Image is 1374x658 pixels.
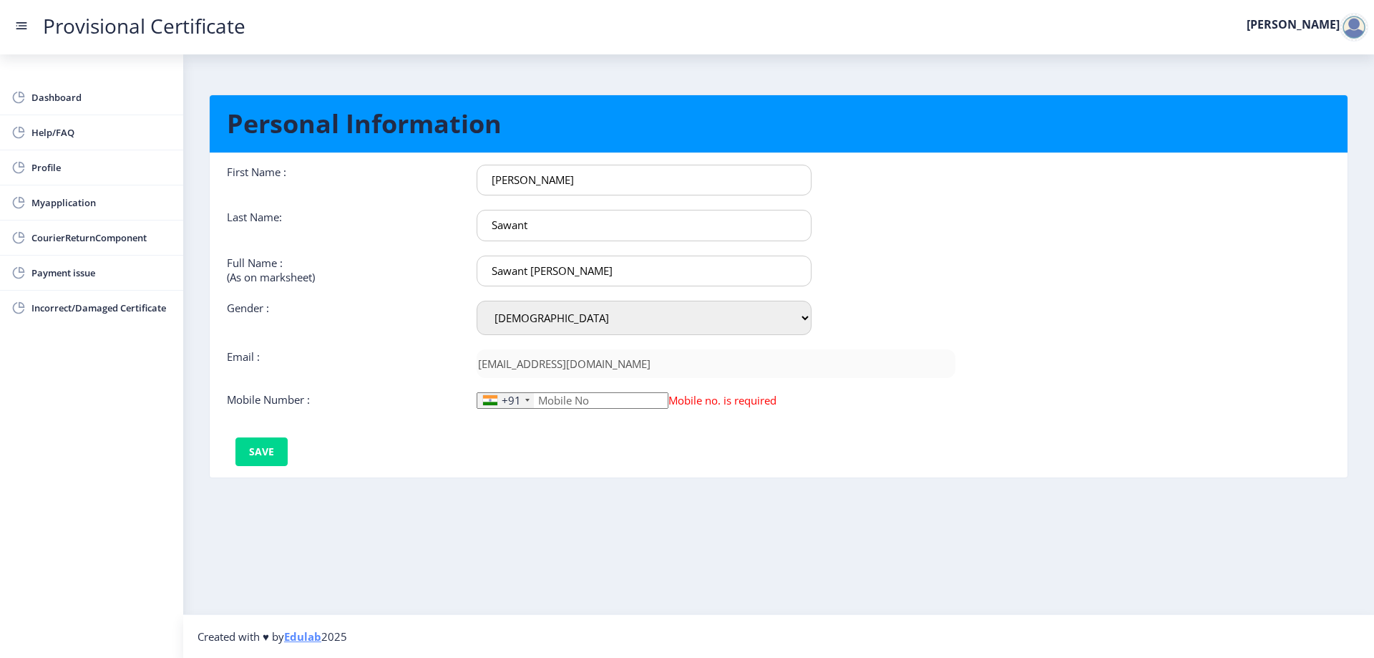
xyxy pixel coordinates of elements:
span: Myapplication [31,194,172,211]
h1: Personal Information [227,107,1330,141]
span: CourierReturnComponent [31,229,172,246]
input: Mobile No [477,392,668,409]
a: Provisional Certificate [29,19,260,34]
label: [PERSON_NAME] [1247,19,1340,30]
span: Profile [31,159,172,176]
div: Gender : [216,301,466,335]
span: Help/FAQ [31,124,172,141]
div: First Name : [216,165,466,195]
span: Dashboard [31,89,172,106]
span: Payment issue [31,264,172,281]
span: Mobile no. is required [668,393,776,407]
div: Email : [216,349,466,378]
div: Last Name: [216,210,466,241]
div: Mobile Number : [216,392,466,409]
span: Incorrect/Damaged Certificate [31,299,172,316]
a: Edulab [284,629,321,644]
div: +91 [502,393,521,407]
button: Save [235,437,288,466]
div: Full Name : (As on marksheet) [216,256,466,286]
span: Created with ♥ by 2025 [198,629,347,644]
div: India (भारत): +91 [477,393,534,408]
